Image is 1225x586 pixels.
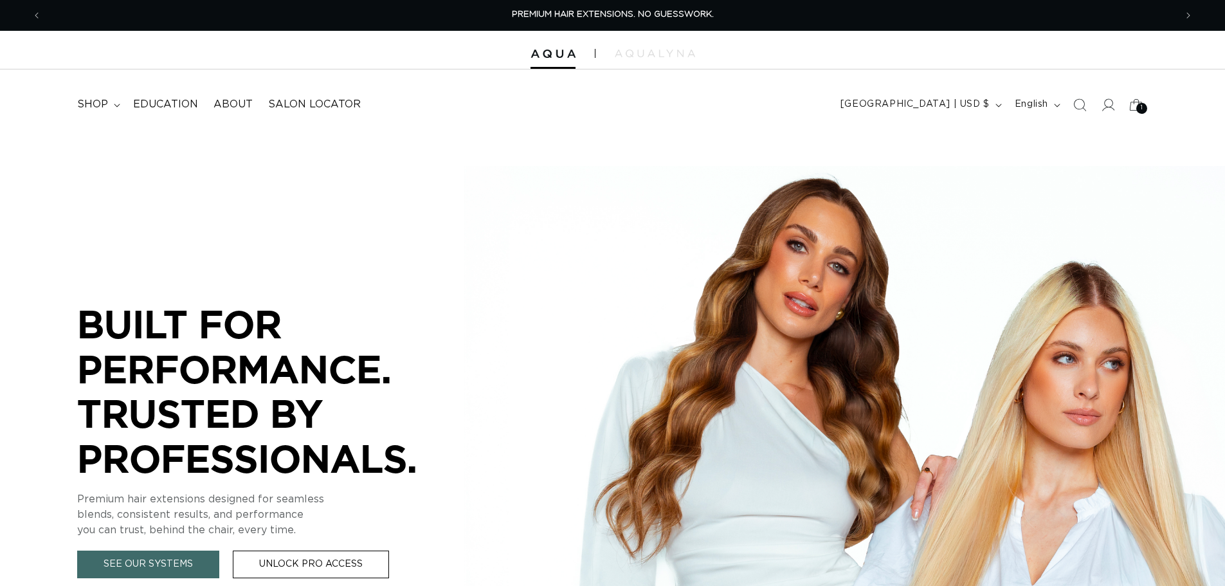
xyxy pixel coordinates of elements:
span: About [213,98,253,111]
button: Next announcement [1174,3,1202,28]
a: About [206,90,260,119]
span: Salon Locator [268,98,361,111]
p: BUILT FOR PERFORMANCE. TRUSTED BY PROFESSIONALS. [77,302,463,481]
span: English [1015,98,1048,111]
span: 1 [1141,103,1143,114]
span: shop [77,98,108,111]
a: Unlock Pro Access [233,551,389,578]
img: Aqua Hair Extensions [531,50,576,59]
a: Education [125,90,206,119]
button: [GEOGRAPHIC_DATA] | USD $ [833,93,1007,117]
button: English [1007,93,1066,117]
span: Education [133,98,198,111]
p: Premium hair extensions designed for seamless blends, consistent results, and performance you can... [77,491,463,538]
button: Previous announcement [23,3,51,28]
span: [GEOGRAPHIC_DATA] | USD $ [840,98,990,111]
a: See Our Systems [77,551,219,578]
summary: shop [69,90,125,119]
span: PREMIUM HAIR EXTENSIONS. NO GUESSWORK. [512,10,714,19]
img: aqualyna.com [615,50,695,57]
summary: Search [1066,91,1094,119]
a: Salon Locator [260,90,368,119]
